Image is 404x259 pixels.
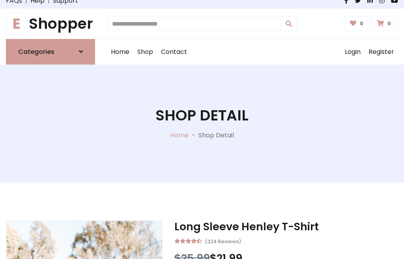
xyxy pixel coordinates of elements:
[157,39,191,65] a: Contact
[198,131,234,140] p: Shop Detail
[345,16,370,31] a: 0
[133,39,157,65] a: Shop
[170,131,189,140] a: Home
[372,16,398,31] a: 0
[6,15,95,33] h1: Shopper
[205,236,241,246] small: (324 Reviews)
[155,107,249,124] h1: Shop Detail
[341,39,365,65] a: Login
[174,220,398,233] h3: Long Sleeve Henley T-Shirt
[18,48,54,55] h6: Categories
[358,20,365,27] span: 0
[107,39,133,65] a: Home
[385,20,393,27] span: 0
[365,39,398,65] a: Register
[6,39,95,65] a: Categories
[189,131,198,140] p: -
[6,15,95,33] a: EShopper
[6,13,27,34] span: E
